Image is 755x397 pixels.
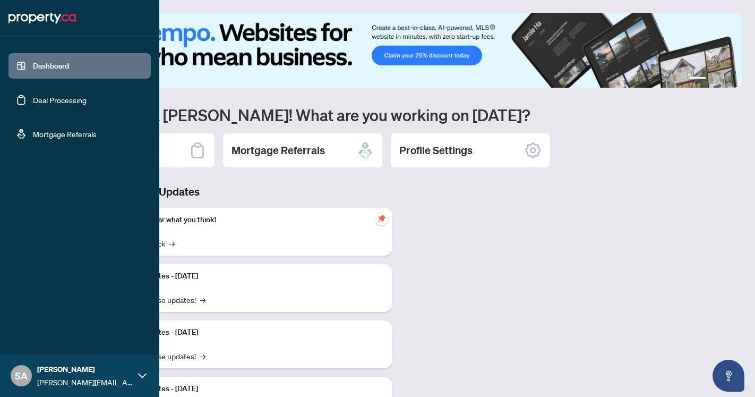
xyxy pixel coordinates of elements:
a: Dashboard [33,61,69,71]
h1: Welcome back [PERSON_NAME]! What are you working on [DATE]? [55,105,742,125]
p: We want to hear what you think! [111,214,384,226]
button: 2 [710,77,715,81]
h2: Mortgage Referrals [231,143,325,158]
span: [PERSON_NAME][EMAIL_ADDRESS][DOMAIN_NAME] [37,376,133,388]
button: 1 [689,77,706,81]
span: → [200,350,205,362]
span: SA [15,368,28,383]
button: 4 [727,77,732,81]
a: Mortgage Referrals [33,129,97,139]
button: Open asap [713,360,744,392]
img: Slide 0 [55,13,742,88]
h3: Brokerage & Industry Updates [55,184,392,199]
button: 3 [719,77,723,81]
p: Platform Updates - [DATE] [111,271,384,282]
p: Platform Updates - [DATE] [111,327,384,339]
span: → [169,238,175,249]
a: Deal Processing [33,95,87,105]
span: → [200,294,205,306]
img: logo [8,10,76,27]
p: Platform Updates - [DATE] [111,383,384,395]
h2: Profile Settings [399,143,473,158]
span: pushpin [375,212,388,225]
span: [PERSON_NAME] [37,364,133,375]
